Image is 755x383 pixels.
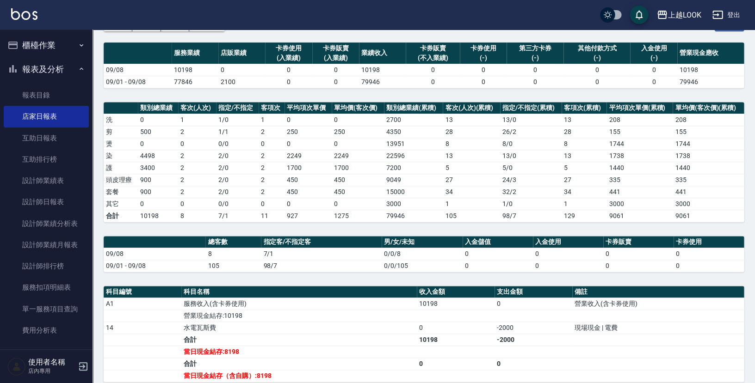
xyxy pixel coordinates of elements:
td: 5 / 0 [500,162,562,174]
td: 0 [495,298,572,310]
td: 2 [178,186,216,198]
td: 7/1 [261,248,381,260]
td: 2 / 0 [216,174,259,186]
td: 0/0/8 [382,248,463,260]
td: 7/1 [216,210,259,222]
td: 1440 [606,162,673,174]
td: 335 [673,174,744,186]
td: 套餐 [104,186,138,198]
td: 現場現金 | 電費 [572,322,744,334]
td: 208 [606,114,673,126]
th: 指定客/不指定客 [261,236,381,248]
td: 2 [259,150,285,162]
th: 平均項次單價(累積) [606,102,673,114]
a: 設計師業績分析表 [4,213,89,234]
th: 客項次(累積) [562,102,606,114]
td: 0 [603,260,674,272]
td: 1738 [606,150,673,162]
td: 155 [606,126,673,138]
td: 2 [178,162,216,174]
td: 0 [178,138,216,150]
td: 13951 [384,138,443,150]
th: 備註 [572,286,744,298]
td: 10198 [172,64,218,76]
td: 0 [259,198,285,210]
td: 0 [265,64,312,76]
td: 10198 [138,210,178,222]
td: 4498 [138,150,178,162]
th: 業績收入 [359,43,406,64]
td: 頭皮理療 [104,174,138,186]
td: 2 [259,162,285,174]
td: 927 [285,210,332,222]
td: 營業收入(含卡券使用) [572,298,744,310]
th: 卡券販賣 [603,236,674,248]
div: (-) [632,53,675,63]
button: 登出 [708,6,744,24]
th: 科目編號 [104,286,181,298]
td: 0 [312,64,359,76]
td: 0 [603,248,674,260]
td: 0 [630,64,677,76]
td: 9049 [384,174,443,186]
td: 護 [104,162,138,174]
td: -2000 [495,334,572,346]
td: 155 [673,126,744,138]
td: 0 [533,260,603,272]
td: 合計 [181,358,417,370]
td: 0 [406,76,460,88]
td: 當日現金結存（含自購）:8198 [181,370,417,382]
h5: 使用者名稱 [28,358,75,367]
a: 設計師日報表 [4,191,89,213]
td: 0 [495,358,572,370]
a: 設計師業績月報表 [4,234,89,255]
td: 2100 [218,76,265,88]
td: 98/7 [261,260,381,272]
td: 335 [606,174,673,186]
td: 0 [507,76,563,88]
button: 上越LOOK [653,6,705,24]
td: 0 [406,64,460,76]
th: 類別總業績(累積) [384,102,443,114]
td: 34 [443,186,500,198]
td: 208 [673,114,744,126]
a: 設計師業績表 [4,170,89,191]
th: 客次(人次) [178,102,216,114]
a: 店家日報表 [4,106,89,127]
td: 0 [285,114,332,126]
td: 3000 [673,198,744,210]
td: 0 [417,358,495,370]
td: 0 [259,138,285,150]
table: a dense table [104,286,744,382]
td: 染 [104,150,138,162]
td: 450 [285,186,332,198]
div: (不入業績) [408,53,458,63]
td: 0 / 0 [216,138,259,150]
td: 0 [218,64,265,76]
th: 入金儲值 [463,236,533,248]
th: 指定/不指定(累積) [500,102,562,114]
td: 0 [332,198,384,210]
td: 441 [673,186,744,198]
th: 單均價(客次價) [332,102,384,114]
td: 250 [332,126,384,138]
td: 129 [562,210,606,222]
td: 98/7 [500,210,562,222]
td: 0 [460,76,507,88]
img: Person [7,357,26,376]
td: 09/08 [104,248,205,260]
div: (-) [509,53,561,63]
td: 09/01 - 09/08 [104,76,172,88]
td: 5 [443,162,500,174]
td: 燙 [104,138,138,150]
td: 900 [138,174,178,186]
img: Logo [11,8,37,20]
th: 支出金額 [495,286,572,298]
th: 總客數 [205,236,261,248]
a: 報表目錄 [4,85,89,106]
td: 4350 [384,126,443,138]
div: 卡券販賣 [315,43,357,53]
td: 洗 [104,114,138,126]
td: 13 / 0 [500,114,562,126]
td: 2249 [332,150,384,162]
